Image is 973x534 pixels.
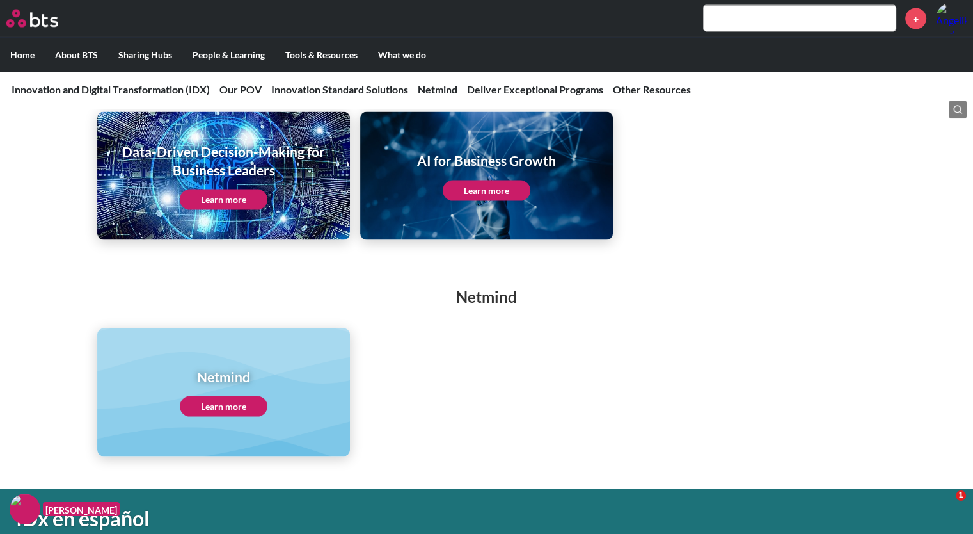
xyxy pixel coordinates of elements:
[12,83,210,95] a: Innovation and Digital Transformation (IDX)
[180,396,267,417] a: Learn more
[271,83,408,95] a: Innovation Standard Solutions
[443,181,530,201] a: Learn more
[936,3,967,34] a: Profile
[180,190,267,210] a: Learn more
[418,83,457,95] a: Netmind
[180,368,267,386] h1: Netmind
[10,494,40,524] img: F
[108,38,182,72] label: Sharing Hubs
[905,8,926,29] a: +
[219,83,262,95] a: Our POV
[275,38,368,72] label: Tools & Resources
[43,502,120,517] figcaption: [PERSON_NAME]
[417,151,556,170] h1: AI for Business Growth
[936,3,967,34] img: Angeliki Andreou
[467,83,603,95] a: Deliver Exceptional Programs
[368,38,436,72] label: What we do
[106,142,341,180] h1: Data-Driven Decision-Making for Business Leaders
[929,490,960,521] iframe: Intercom live chat
[956,490,966,501] span: 1
[6,10,82,28] a: Go home
[613,83,691,95] a: Other Resources
[16,505,675,533] h1: IDx en español
[182,38,275,72] label: People & Learning
[45,38,108,72] label: About BTS
[6,10,58,28] img: BTS Logo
